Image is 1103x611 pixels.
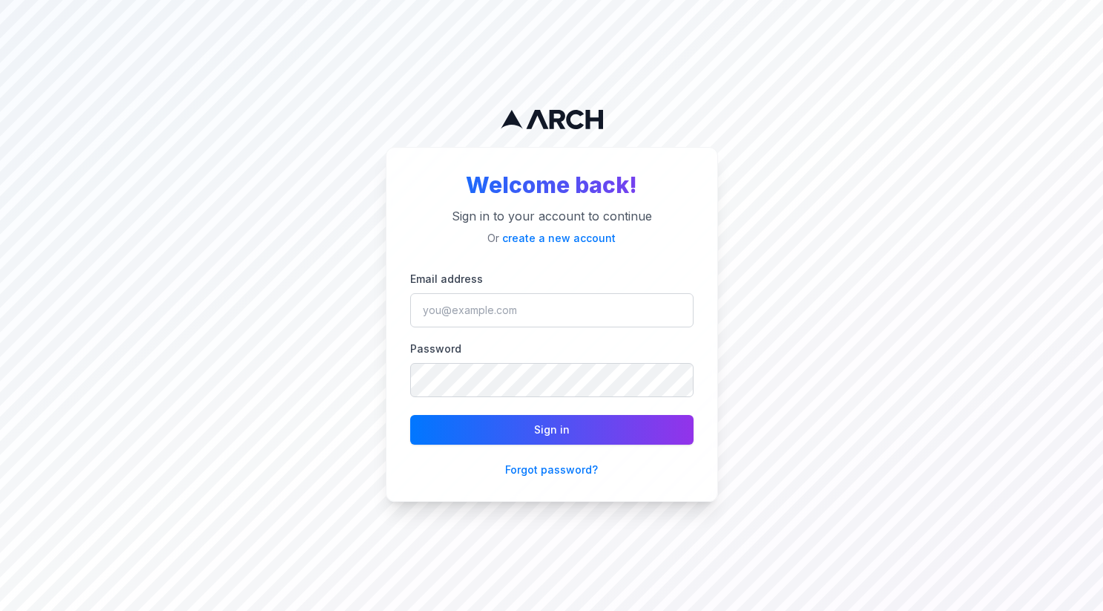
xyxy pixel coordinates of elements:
p: Sign in to your account to continue [410,207,694,225]
label: Password [410,342,461,355]
a: create a new account [502,232,616,244]
label: Email address [410,272,483,285]
button: Sign in [410,415,694,445]
p: Or [410,231,694,246]
input: you@example.com [410,293,694,327]
h2: Welcome back! [410,171,694,198]
button: Forgot password? [505,463,598,477]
